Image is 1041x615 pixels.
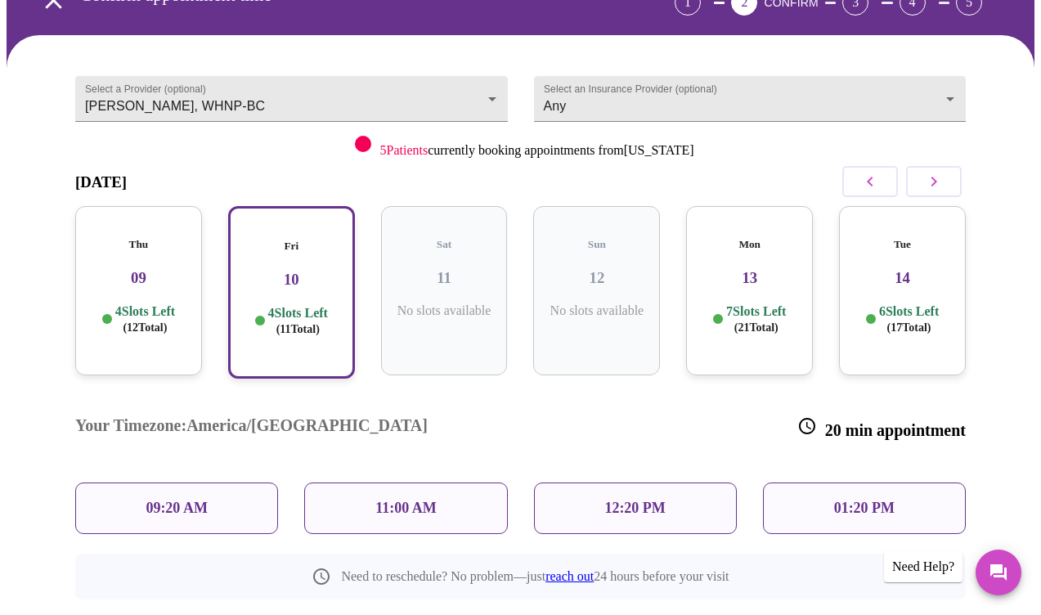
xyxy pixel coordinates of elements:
p: 12:20 PM [604,500,665,517]
h3: [DATE] [75,173,127,191]
span: ( 17 Total) [887,321,931,334]
p: 09:20 AM [146,500,208,517]
h5: Fri [243,240,340,253]
h5: Sat [394,238,495,251]
h3: 14 [852,269,953,287]
span: ( 21 Total) [734,321,779,334]
span: ( 12 Total) [123,321,167,334]
h5: Sun [546,238,647,251]
a: reach out [545,569,594,583]
p: 7 Slots Left [726,303,786,335]
p: 4 Slots Left [115,303,175,335]
h3: 13 [699,269,800,287]
h3: Your Timezone: America/[GEOGRAPHIC_DATA] [75,416,428,440]
p: 4 Slots Left [268,305,328,337]
span: 5 Patients [379,143,428,157]
span: ( 11 Total) [276,323,320,335]
div: [PERSON_NAME], WHNP-BC [75,76,508,122]
p: 6 Slots Left [879,303,939,335]
p: 01:20 PM [834,500,895,517]
p: 11:00 AM [375,500,437,517]
p: Need to reschedule? No problem—just 24 hours before your visit [341,569,729,584]
h5: Thu [88,238,189,251]
div: Any [534,76,967,122]
h3: 11 [394,269,495,287]
div: Need Help? [884,551,962,582]
h3: 12 [546,269,647,287]
h3: 09 [88,269,189,287]
p: No slots available [394,303,495,318]
h3: 10 [243,271,340,289]
p: currently booking appointments from [US_STATE] [379,143,693,158]
p: No slots available [546,303,647,318]
h5: Mon [699,238,800,251]
h5: Tue [852,238,953,251]
button: Messages [976,550,1021,595]
h3: 20 min appointment [797,416,966,440]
